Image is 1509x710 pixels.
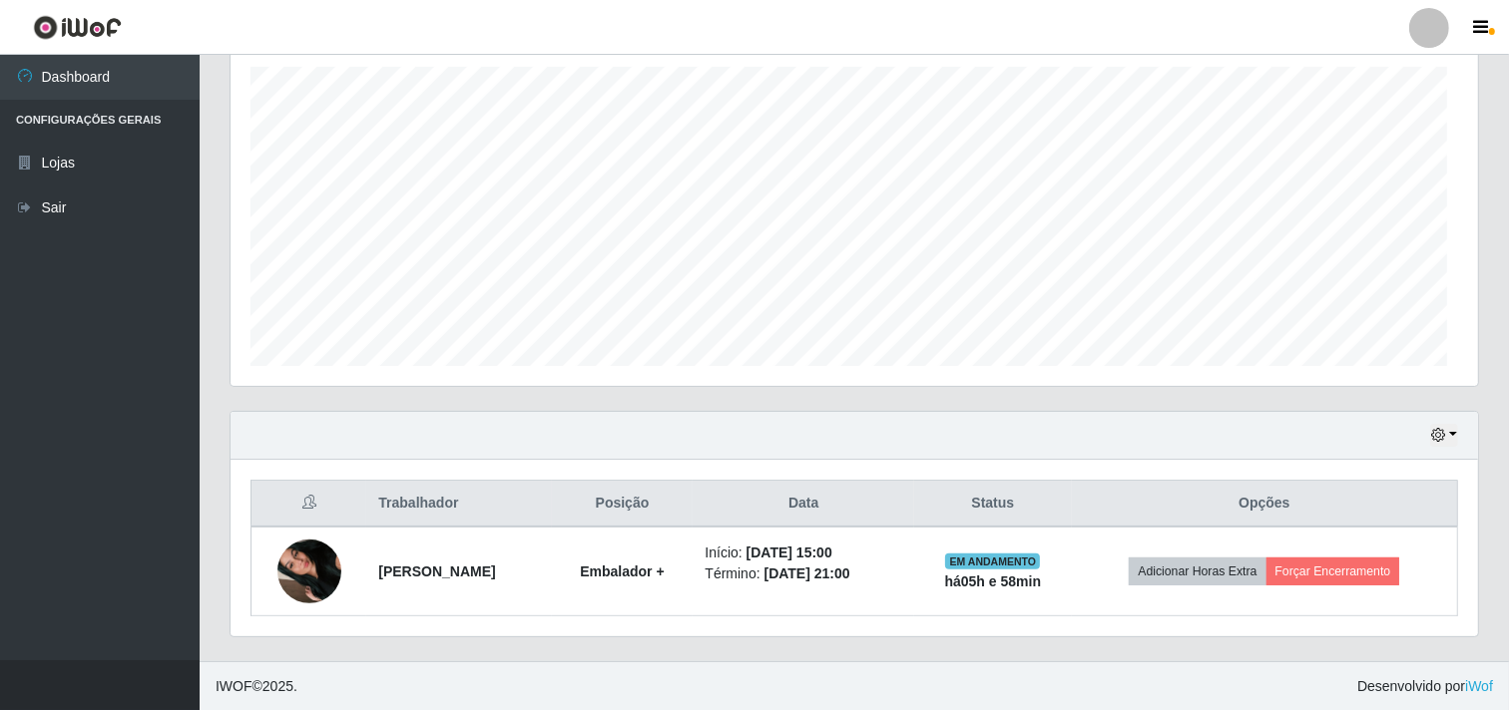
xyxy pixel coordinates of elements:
strong: [PERSON_NAME] [378,563,495,579]
li: Término: [705,563,902,584]
span: IWOF [216,678,252,694]
th: Posição [552,481,694,528]
span: Desenvolvido por [1357,676,1493,697]
img: 1756440823795.jpeg [277,515,341,628]
strong: Embalador + [580,563,664,579]
time: [DATE] 21:00 [764,565,850,581]
span: EM ANDAMENTO [945,553,1040,569]
th: Status [914,481,1072,528]
span: © 2025 . [216,676,297,697]
img: CoreUI Logo [33,15,122,40]
button: Adicionar Horas Extra [1129,557,1265,585]
strong: há 05 h e 58 min [945,573,1042,589]
th: Opções [1072,481,1458,528]
button: Forçar Encerramento [1266,557,1400,585]
th: Trabalhador [366,481,551,528]
time: [DATE] 15:00 [747,544,832,560]
th: Data [693,481,914,528]
a: iWof [1465,678,1493,694]
li: Início: [705,542,902,563]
